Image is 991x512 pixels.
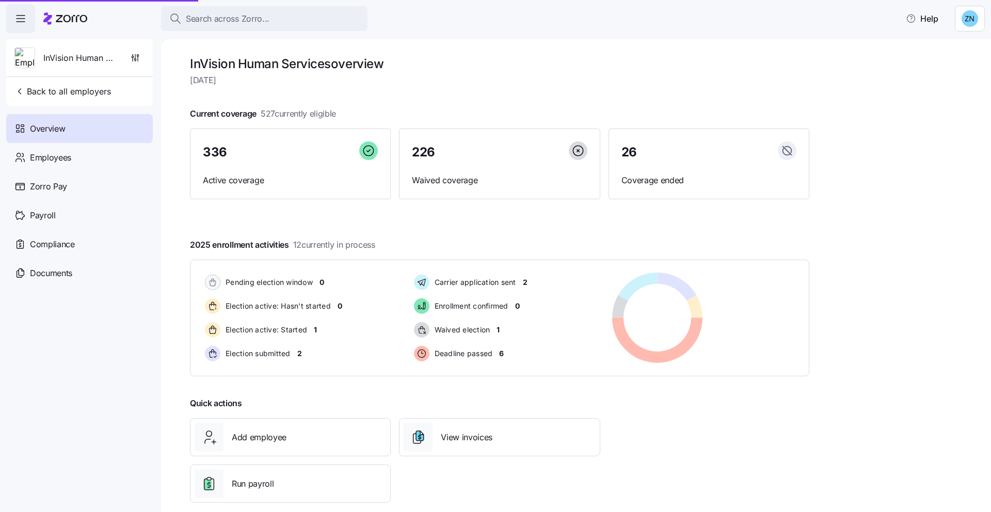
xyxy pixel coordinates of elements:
img: Employer logo [15,48,35,69]
span: 1 [497,325,500,335]
span: 1 [314,325,317,335]
span: 527 currently eligible [261,107,336,120]
span: Election submitted [222,348,291,359]
button: Search across Zorro... [161,6,367,31]
span: Enrollment confirmed [431,301,508,311]
span: Waived coverage [412,174,587,187]
span: Employees [30,151,71,164]
span: Election active: Hasn't started [222,301,331,311]
button: Help [898,8,947,29]
button: Back to all employers [10,81,115,102]
span: View invoices [441,431,492,444]
span: Payroll [30,209,56,222]
span: Current coverage [190,107,336,120]
span: Compliance [30,238,75,251]
span: 26 [621,146,637,158]
span: 2 [297,348,302,359]
span: Carrier application sent [431,277,516,287]
a: Documents [6,259,153,287]
span: Waived election [431,325,490,335]
a: Overview [6,114,153,143]
span: 336 [203,146,227,158]
span: [DATE] [190,74,809,87]
span: Coverage ended [621,174,796,187]
span: Deadline passed [431,348,493,359]
span: 2025 enrollment activities [190,238,375,251]
span: Help [906,12,938,25]
a: Employees [6,143,153,172]
a: Compliance [6,230,153,259]
span: 0 [338,301,342,311]
span: Add employee [232,431,286,444]
span: 0 [515,301,520,311]
a: Zorro Pay [6,172,153,201]
span: Pending election window [222,277,313,287]
span: Election active: Started [222,325,307,335]
span: 2 [523,277,528,287]
span: 226 [412,146,435,158]
span: Overview [30,122,65,135]
span: 6 [499,348,504,359]
span: 12 currently in process [293,238,375,251]
h1: InVision Human Services overview [190,56,809,72]
span: InVision Human Services [43,52,118,65]
a: Payroll [6,201,153,230]
span: Back to all employers [14,85,111,98]
span: Run payroll [232,477,274,490]
span: Search across Zorro... [186,12,269,25]
img: 5c518db9dac3a343d5b258230af867d6 [962,10,978,27]
span: Quick actions [190,397,242,410]
span: Zorro Pay [30,180,67,193]
span: Documents [30,267,72,280]
span: 0 [319,277,324,287]
span: Active coverage [203,174,378,187]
